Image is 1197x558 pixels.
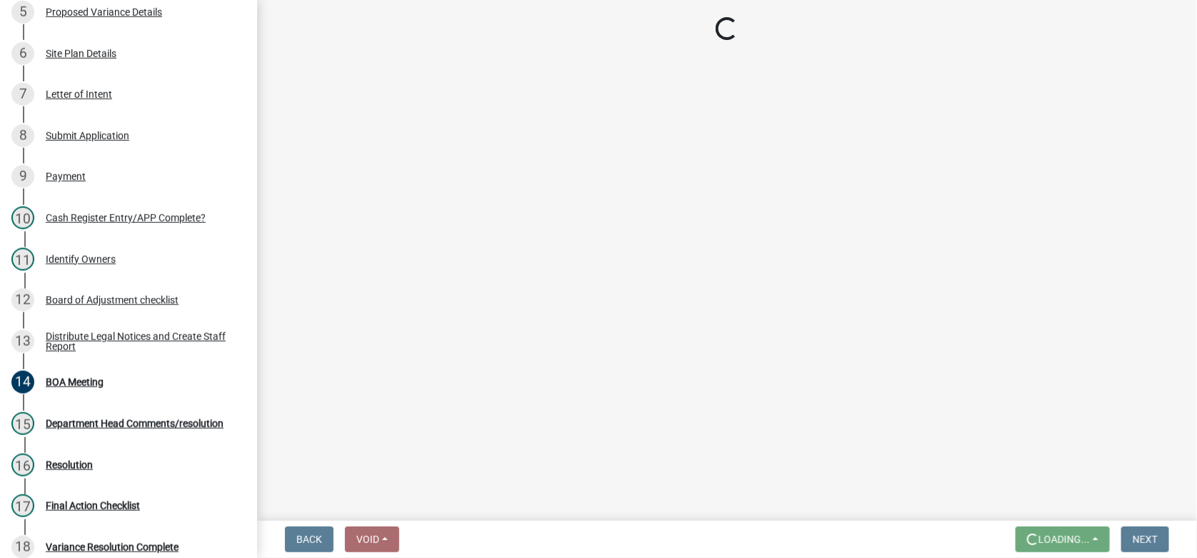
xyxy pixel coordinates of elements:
[296,534,322,545] span: Back
[11,330,34,353] div: 13
[11,42,34,65] div: 6
[11,412,34,435] div: 15
[1121,527,1169,552] button: Next
[11,289,34,312] div: 12
[11,454,34,477] div: 16
[46,254,116,264] div: Identify Owners
[46,7,162,17] div: Proposed Variance Details
[11,371,34,394] div: 14
[46,542,179,552] div: Variance Resolution Complete
[46,49,116,59] div: Site Plan Details
[11,206,34,229] div: 10
[11,1,34,24] div: 5
[11,124,34,147] div: 8
[285,527,334,552] button: Back
[11,165,34,188] div: 9
[46,501,140,511] div: Final Action Checklist
[11,494,34,517] div: 17
[11,83,34,106] div: 7
[46,332,234,352] div: Distribute Legal Notices and Create Staff Report
[46,419,224,429] div: Department Head Comments/resolution
[1038,534,1090,545] span: Loading...
[46,171,86,181] div: Payment
[345,527,399,552] button: Void
[46,295,179,305] div: Board of Adjustment checklist
[46,460,93,470] div: Resolution
[46,89,112,99] div: Letter of Intent
[46,377,104,387] div: BOA Meeting
[46,213,206,223] div: Cash Register Entry/APP Complete?
[356,534,379,545] span: Void
[46,131,129,141] div: Submit Application
[11,248,34,271] div: 11
[1133,534,1158,545] span: Next
[1016,527,1110,552] button: Loading...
